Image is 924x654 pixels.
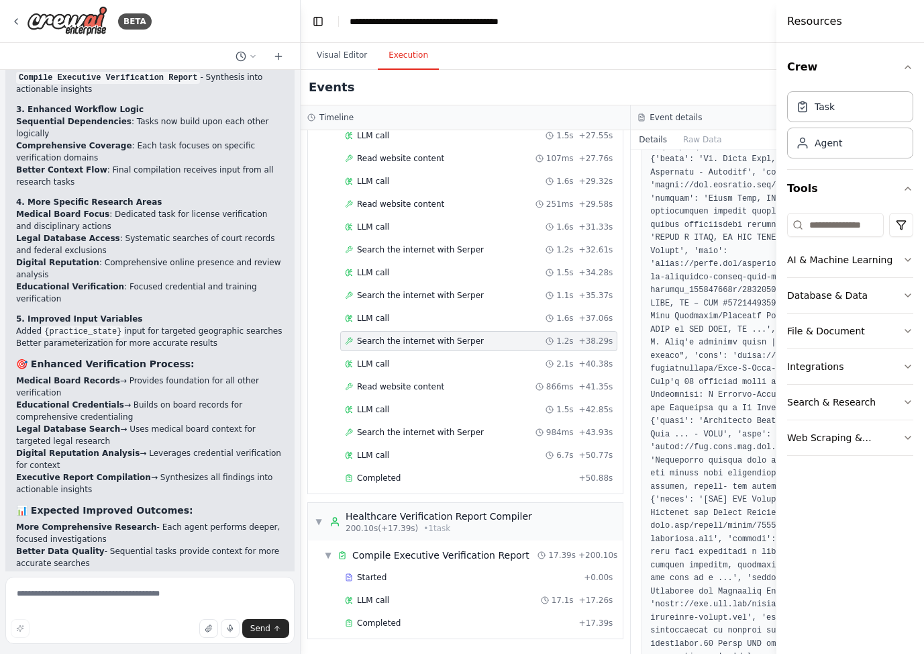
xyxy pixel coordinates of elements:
div: Task [815,100,835,113]
button: Search & Research [787,385,913,420]
span: ▼ [324,550,332,561]
li: : Systematic searches of court records and federal exclusions [16,232,284,256]
span: + 200.10s [578,550,617,561]
span: 107ms [546,153,574,164]
div: BETA [118,13,152,30]
span: Started [357,572,387,583]
span: + 41.35s [579,381,613,392]
h3: Timeline [319,112,354,123]
div: AI & Machine Learning [787,253,892,267]
span: + 17.26s [579,595,613,606]
span: • 1 task [423,523,450,534]
li: : Tasks now build upon each other logically [16,115,284,140]
span: 6.7s [556,450,573,461]
button: File & Document [787,314,913,348]
div: Web Scraping & Browsing [787,431,903,445]
nav: breadcrumb [350,15,501,28]
div: Crew [787,86,913,169]
button: Details [631,130,675,149]
span: Completed [357,473,401,483]
strong: Better Data Quality [16,547,105,556]
li: → Uses medical board context for targeted legal research [16,423,284,447]
div: File & Document [787,324,865,338]
span: 2.1s [556,359,573,369]
span: 1.2s [556,244,573,255]
button: Raw Data [675,130,730,149]
strong: Digital Reputation [16,258,99,267]
span: LLM call [357,176,389,187]
li: : Final compilation receives input from all research tasks [16,164,284,188]
span: 1.5s [556,130,573,141]
span: Search the internet with Serper [357,290,484,301]
span: LLM call [357,595,389,606]
img: Logo [27,6,107,36]
div: Tools [787,207,913,467]
span: + 40.38s [579,359,613,369]
li: : Each task focuses on specific verification domains [16,140,284,164]
span: + 37.06s [579,313,613,324]
strong: More Comprehensive Research [16,522,157,532]
span: LLM call [357,267,389,278]
li: : Comprehensive online presence and review analysis [16,256,284,281]
span: 1.6s [556,313,573,324]
span: 1.6s [556,176,573,187]
button: Send [242,619,289,638]
button: Integrations [787,349,913,384]
code: {practice_state} [42,326,124,338]
strong: Medical Board Records [16,376,120,385]
span: Search the internet with Serper [357,336,484,346]
span: Read website content [357,153,444,164]
strong: Digital Reputation Analysis [16,449,140,458]
strong: Legal Database Access [16,234,120,243]
span: + 0.00s [584,572,613,583]
span: + 27.76s [579,153,613,164]
span: 866ms [546,381,574,392]
div: Agent [815,136,842,150]
span: + 34.28s [579,267,613,278]
strong: Enhanced Risk Assessment [16,571,140,580]
button: Visual Editor [306,42,378,70]
h4: Resources [787,13,842,30]
code: Compile Executive Verification Report [16,72,200,84]
span: + 27.55s [579,130,613,141]
span: + 32.61s [579,244,613,255]
span: 17.39s [548,550,576,561]
span: 200.10s (+17.39s) [346,523,418,534]
button: Upload files [199,619,218,638]
span: + 31.33s [579,222,613,232]
button: Improve this prompt [11,619,30,638]
span: LLM call [357,313,389,324]
strong: Educational Verification [16,282,124,291]
span: 17.1s [552,595,574,606]
span: ▼ [315,516,323,527]
span: + 50.88s [579,473,613,483]
span: + 17.39s [579,618,613,628]
div: Healthcare Verification Report Compiler [346,510,532,523]
span: LLM call [357,450,389,461]
strong: Sequential Dependencies [16,117,132,126]
strong: Legal Database Search [16,424,120,434]
strong: 📊 Expected Improved Outcomes: [16,505,193,516]
span: 251ms [546,199,574,209]
li: → Provides foundation for all other verification [16,375,284,399]
button: Tools [787,170,913,207]
button: Database & Data [787,278,913,313]
span: + 42.85s [579,404,613,415]
span: 1.5s [556,404,573,415]
button: Switch to previous chat [230,48,262,64]
span: + 29.58s [579,199,613,209]
button: AI & Machine Learning [787,242,913,277]
button: Click to speak your automation idea [221,619,240,638]
button: Execution [378,42,439,70]
li: Better parameterization for more accurate results [16,337,284,349]
li: Added input for targeted geographic searches [16,325,284,337]
button: Start a new chat [268,48,289,64]
span: 1.6s [556,222,573,232]
strong: 4. More Specific Research Areas [16,197,162,207]
button: Hide left sidebar [309,12,327,31]
strong: Better Context Flow [16,165,107,175]
span: Search the internet with Serper [357,427,484,438]
span: Read website content [357,199,444,209]
span: LLM call [357,130,389,141]
span: Search the internet with Serper [357,244,484,255]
